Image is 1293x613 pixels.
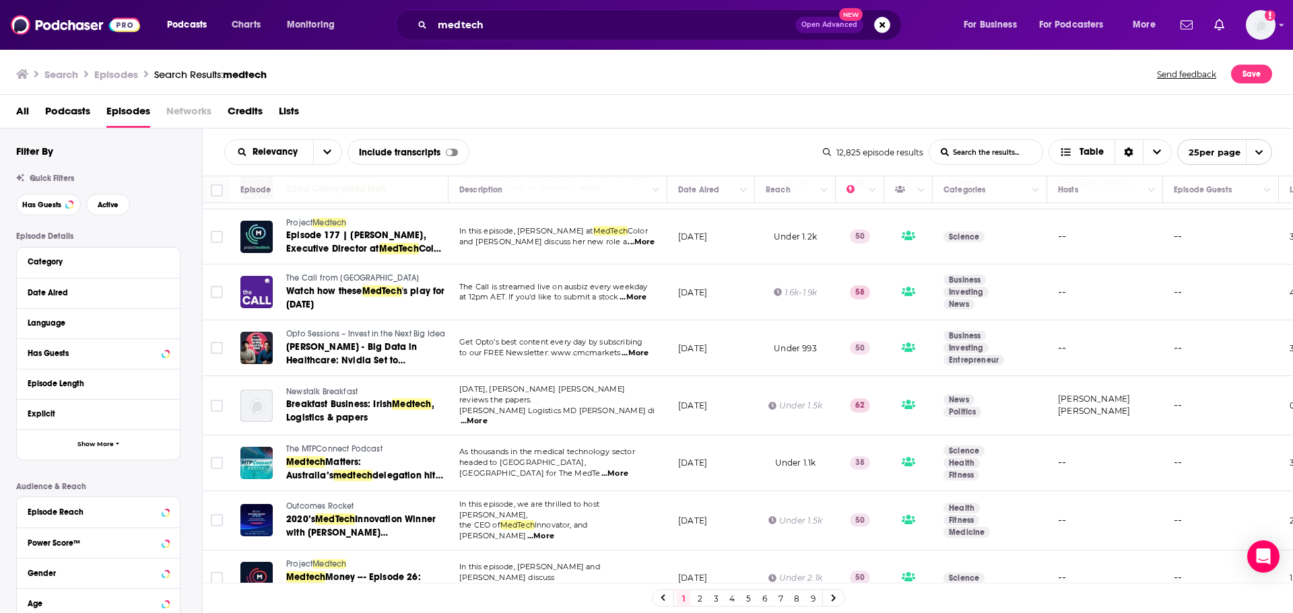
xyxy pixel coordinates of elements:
div: Date Aired [678,182,719,198]
span: MedTech [500,520,535,530]
span: For Podcasters [1039,15,1104,34]
button: open menu [158,14,224,36]
a: 9 [806,590,820,606]
span: Episodes [106,100,150,128]
button: Column Actions [1143,182,1160,199]
span: Podcasts [45,100,90,128]
div: Under 2.1k [768,572,822,583]
a: Investing [943,287,989,297]
span: Medtech [286,456,325,468]
span: [PERSON_NAME] Logistics MD [PERSON_NAME] di [459,406,655,415]
span: 2020’s [286,513,315,525]
span: Breakfast Business: Irish [286,398,392,410]
span: As thousands in the medical technology sector [459,447,635,456]
span: New [839,8,863,21]
td: -- [1047,264,1163,320]
div: Include transcripts [347,139,469,165]
span: medtech [223,68,267,81]
span: Medtech [392,398,431,410]
div: Episode [240,182,271,198]
img: Podchaser - Follow, Share and Rate Podcasts [11,12,140,38]
a: All [16,100,29,128]
span: Open Advanced [801,22,857,28]
a: [PERSON_NAME] [1058,394,1130,404]
div: 1.6k-1.9k [774,287,818,298]
span: Medtech [286,571,325,583]
div: Category [28,257,160,266]
span: Project [286,559,312,569]
span: at 12pm AET. If you'd like to submit a stock [459,292,619,301]
button: Date Aired [28,284,169,301]
a: 4 [725,590,739,606]
div: Search podcasts, credits, & more... [408,9,915,40]
span: Toggle select row [211,572,223,584]
span: ...More [620,292,646,303]
p: 50 [850,571,870,584]
a: Lists [279,100,299,128]
span: ...More [628,237,655,248]
div: Under 1.5k [768,515,822,526]
p: 50 [850,229,870,243]
a: Show notifications dropdown [1209,13,1230,36]
button: open menu [954,14,1034,36]
button: Age [28,594,169,611]
td: -- [1047,435,1163,491]
button: Column Actions [1028,182,1044,199]
span: Project [286,218,312,227]
a: Business [943,275,986,285]
p: 50 [850,341,870,355]
img: User Profile [1246,10,1275,40]
span: Logged in as lizrussopr1 [1246,10,1275,40]
span: Opto Sessions – Invest in the Next Big Idea [286,329,445,338]
button: Has Guests [16,194,81,215]
button: Episode Reach [28,503,169,519]
div: Reach [766,182,791,198]
span: medtech [333,470,372,481]
a: Fitness [943,515,979,526]
span: Relevancy [253,147,302,157]
a: Entrepreneur [943,355,1004,365]
td: -- [1047,320,1163,376]
span: Has Guests [22,201,61,209]
a: Opto Sessions – Invest in the Next Big Idea [286,328,446,340]
span: MedTech [362,285,402,297]
button: open menu [313,140,341,164]
a: Newstalk Breakfast [286,386,446,398]
div: Episode Guests [1174,182,1232,198]
span: Networks [166,100,211,128]
p: 58 [850,285,870,299]
div: Episode Length [28,379,160,388]
a: ProjectMedtech [286,558,446,571]
span: Color [628,226,648,236]
a: 6 [758,590,771,606]
a: 5 [741,590,755,606]
span: Toggle select row [211,400,223,412]
span: MedTech [315,513,355,525]
a: 2 [693,590,706,606]
a: Breakfast Business: IrishMedtech, Logistics & papers [286,398,446,425]
a: Charts [223,14,269,36]
button: Language [28,314,169,331]
span: Toggle select row [211,457,223,469]
a: Fitness [943,470,979,480]
span: [DATE], [PERSON_NAME] [PERSON_NAME] reviews the papers. [459,384,625,404]
td: -- [1047,550,1163,606]
button: open menu [277,14,352,36]
a: Episode 177 | [PERSON_NAME], Executive Director atMedTechColor | Increasing Diversity in [286,229,446,256]
td: -- [1163,435,1279,491]
div: Categories [943,182,985,198]
button: Gender [28,564,169,581]
p: 38 [850,456,870,470]
span: Toggle select row [211,514,223,526]
span: MedTech [379,243,419,254]
a: News [943,394,974,405]
div: Hosts [1058,182,1078,198]
span: [PERSON_NAME] - Big Data in Healthcare: Nvidia Set to Revolutionise [286,341,418,380]
div: Sort Direction [1115,140,1143,164]
p: [DATE] [678,457,707,468]
button: Power Score™ [28,534,169,550]
button: Active [86,194,130,215]
span: Quick Filters [30,174,74,183]
h2: Choose List sort [224,139,342,165]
